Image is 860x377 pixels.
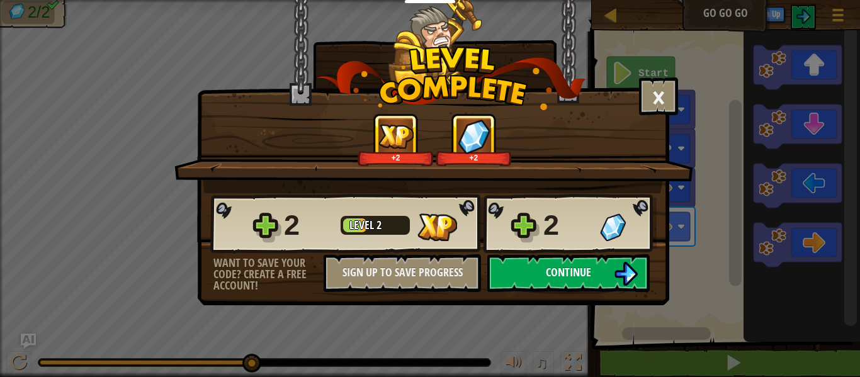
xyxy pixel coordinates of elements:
[360,153,431,162] div: +2
[600,213,626,241] img: Gems Gained
[349,217,376,233] span: Level
[487,254,650,292] button: Continue
[543,205,592,245] div: 2
[438,153,509,162] div: +2
[316,47,586,110] img: level_complete.png
[546,264,591,280] span: Continue
[284,205,333,245] div: 2
[458,119,490,154] img: Gems Gained
[324,254,481,292] button: Sign Up to Save Progress
[417,213,457,241] img: XP Gained
[378,124,414,149] img: XP Gained
[614,262,638,286] img: Continue
[376,217,382,233] span: 2
[213,257,324,291] div: Want to save your code? Create a free account!
[639,77,678,115] button: ×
